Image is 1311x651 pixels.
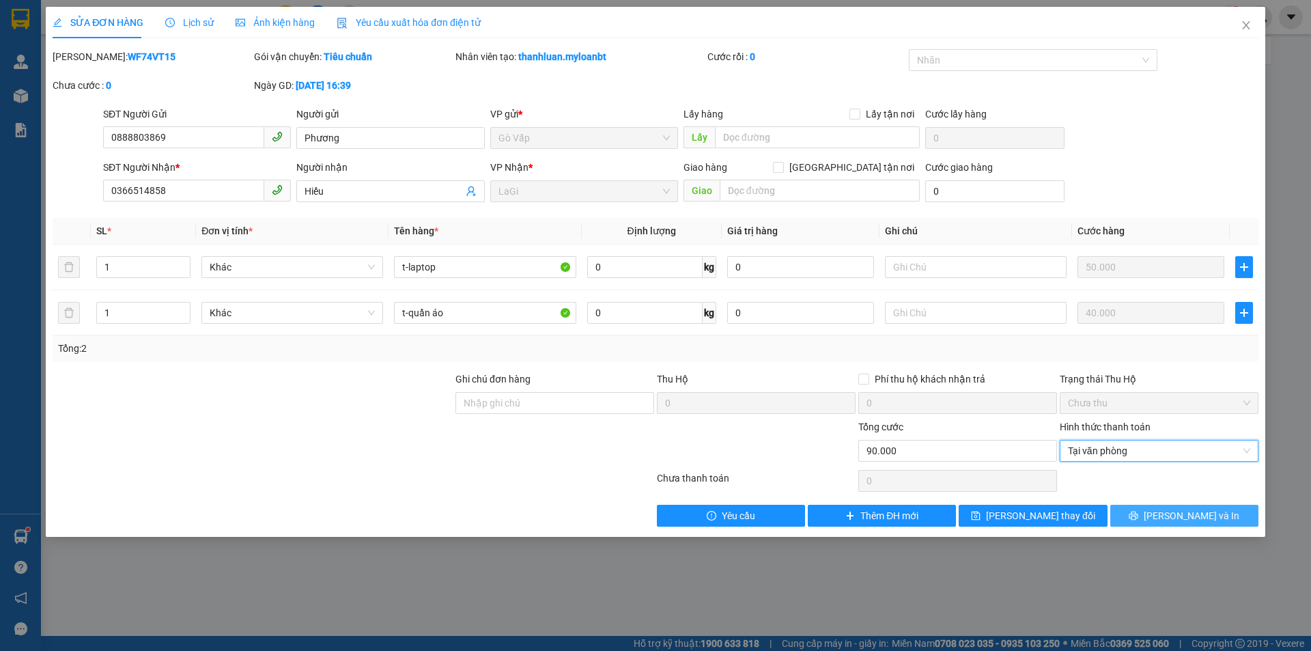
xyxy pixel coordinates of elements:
span: Tại văn phòng [1068,441,1250,461]
span: Lấy tận nơi [860,107,920,122]
input: 0 [1077,256,1224,278]
input: VD: Bàn, Ghế [394,302,576,324]
span: SL [96,225,107,236]
span: 0968278298 [5,62,67,75]
span: close [1241,20,1252,31]
span: Phí thu hộ khách nhận trả [869,372,991,387]
button: delete [58,256,80,278]
span: Thêm ĐH mới [860,508,918,523]
div: Gói vận chuyển: [254,49,453,64]
span: VP Nhận [490,162,528,173]
label: Hình thức thanh toán [1060,421,1151,432]
div: Trạng thái Thu Hộ [1060,372,1258,387]
label: Ghi chú đơn hàng [455,374,531,385]
span: [GEOGRAPHIC_DATA] tận nơi [784,160,920,175]
span: Lấy [683,126,715,148]
div: Người gửi [296,107,484,122]
span: Giá trị hàng [727,225,778,236]
span: phone [272,184,283,195]
input: VD: Bàn, Ghế [394,256,576,278]
b: [DATE] 16:39 [296,80,351,91]
img: icon [337,18,348,29]
b: Tiêu chuẩn [324,51,372,62]
span: plus [1236,307,1252,318]
span: kg [703,302,716,324]
span: LaGi [498,181,670,202]
button: save[PERSON_NAME] thay đổi [959,505,1107,527]
th: Ghi chú [879,218,1072,245]
span: Tên hàng [394,225,438,236]
span: Ảnh kiện hàng [236,17,315,28]
span: Yêu cầu xuất hóa đơn điện tử [337,17,481,28]
input: Ghi Chú [885,256,1067,278]
input: 0 [1077,302,1224,324]
span: 1G42X87E [132,8,195,23]
div: VP gửi [490,107,678,122]
span: user-add [466,186,477,197]
span: SỬA ĐƠN HÀNG [53,17,143,28]
button: printer[PERSON_NAME] và In [1110,505,1258,527]
span: clock-circle [165,18,175,27]
b: thanhluan.myloanbt [518,51,606,62]
strong: Nhà xe Mỹ Loan [5,7,123,26]
input: Ghi chú đơn hàng [455,392,654,414]
strong: Phiếu gửi hàng [5,87,91,102]
input: Cước lấy hàng [925,127,1065,149]
span: edit [53,18,62,27]
div: [PERSON_NAME]: [53,49,251,64]
span: Gò Vấp [498,128,670,148]
span: Chưa thu [1068,393,1250,413]
span: Cước hàng [1077,225,1125,236]
span: [PERSON_NAME] và In [1144,508,1239,523]
label: Cước lấy hàng [925,109,987,120]
div: Chưa thanh toán [655,471,857,495]
b: WF74VT15 [128,51,175,62]
span: Lấy hàng [683,109,723,120]
span: picture [236,18,245,27]
span: plus [1236,262,1252,273]
span: save [971,511,981,522]
div: Nhân viên tạo: [455,49,705,64]
span: plus [845,511,855,522]
div: SĐT Người Nhận [103,160,291,175]
b: 0 [106,80,111,91]
span: Giao hàng [683,162,727,173]
button: exclamation-circleYêu cầu [657,505,805,527]
span: printer [1129,511,1138,522]
input: Dọc đường [720,180,920,202]
span: phone [272,131,283,142]
span: Lịch sử [165,17,214,28]
button: plus [1235,256,1253,278]
button: Close [1227,7,1265,45]
div: SĐT Người Gửi [103,107,291,122]
button: plus [1235,302,1253,324]
div: Cước rồi : [707,49,906,64]
button: delete [58,302,80,324]
button: plusThêm ĐH mới [808,505,956,527]
span: Định lượng [628,225,676,236]
input: Cước giao hàng [925,180,1065,202]
span: Gò Vấp [143,87,184,102]
span: exclamation-circle [707,511,716,522]
div: Người nhận [296,160,484,175]
div: Ngày GD: [254,78,453,93]
label: Cước giao hàng [925,162,993,173]
span: 33 Bác Ái, P Phước Hội, TX Lagi [5,34,121,60]
span: kg [703,256,716,278]
span: Giao [683,180,720,202]
span: Đơn vị tính [201,225,253,236]
span: Khác [210,257,375,277]
input: Ghi Chú [885,302,1067,324]
span: Khác [210,303,375,323]
input: Dọc đường [715,126,920,148]
span: [PERSON_NAME] thay đổi [986,508,1095,523]
div: Tổng: 2 [58,341,506,356]
b: 0 [750,51,755,62]
div: Chưa cước : [53,78,251,93]
span: Tổng cước [858,421,903,432]
span: Yêu cầu [722,508,755,523]
span: Thu Hộ [657,374,688,385]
